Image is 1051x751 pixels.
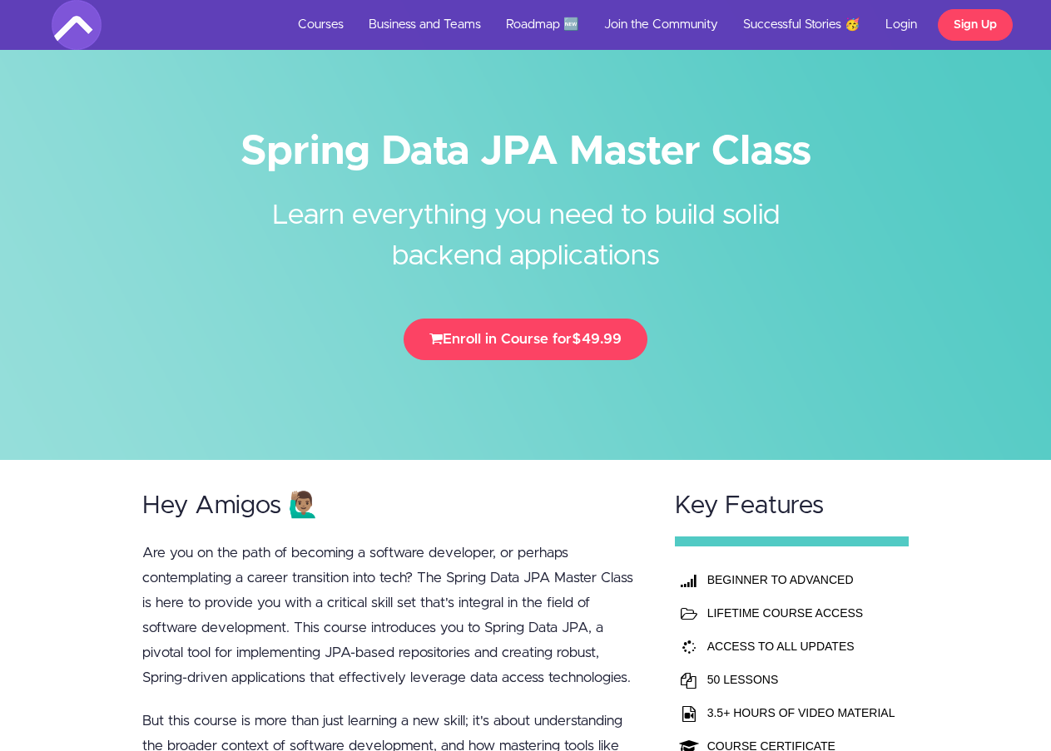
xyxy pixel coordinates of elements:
[572,332,622,346] span: $49.99
[142,541,643,690] p: Are you on the path of becoming a software developer, or perhaps contemplating a career transitio...
[214,170,838,277] h2: Learn everything you need to build solid backend applications
[703,563,900,596] th: BEGINNER TO ADVANCED
[703,596,900,630] td: LIFETIME COURSE ACCESS
[52,133,1000,170] h1: Spring Data JPA Master Class
[404,319,647,360] button: Enroll in Course for$49.99
[675,492,910,520] h2: Key Features
[703,696,900,729] td: 3.5+ HOURS OF VIDEO MATERIAL
[142,492,643,520] h2: Hey Amigos 🙋🏽‍♂️
[938,9,1013,41] a: Sign Up
[703,630,900,663] td: ACCESS TO ALL UPDATES
[703,663,900,696] td: 50 LESSONS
